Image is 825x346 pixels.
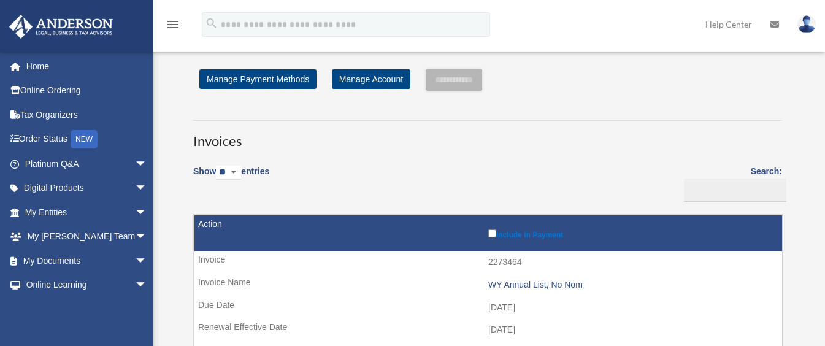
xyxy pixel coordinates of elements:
a: Home [9,54,166,79]
select: Showentries [216,166,241,180]
a: Tax Organizers [9,102,166,127]
span: arrow_drop_down [135,176,159,201]
a: Digital Productsarrow_drop_down [9,176,166,201]
span: arrow_drop_down [135,225,159,250]
a: Platinum Q&Aarrow_drop_down [9,152,166,176]
a: My [PERSON_NAME] Teamarrow_drop_down [9,225,166,249]
a: Online Ordering [9,79,166,103]
a: Manage Payment Methods [199,69,317,89]
span: arrow_drop_down [135,248,159,274]
span: arrow_drop_down [135,152,159,177]
img: User Pic [797,15,816,33]
a: menu [166,21,180,32]
label: Show entries [193,164,269,192]
label: Search: [680,164,782,202]
td: 2273464 [194,251,782,274]
a: My Entitiesarrow_drop_down [9,200,166,225]
h3: Invoices [193,120,782,151]
td: [DATE] [194,296,782,320]
a: Billingarrow_drop_down [9,297,159,321]
a: My Documentsarrow_drop_down [9,248,166,273]
i: menu [166,17,180,32]
a: Online Learningarrow_drop_down [9,273,166,298]
i: search [205,17,218,30]
img: Anderson Advisors Platinum Portal [6,15,117,39]
div: WY Annual List, No Nom [488,280,776,290]
input: Search: [684,179,786,202]
span: arrow_drop_down [135,200,159,225]
div: NEW [71,130,98,148]
input: Include in Payment [488,229,496,237]
label: Include in Payment [488,227,776,239]
span: arrow_drop_down [135,297,159,322]
span: arrow_drop_down [135,273,159,298]
a: Order StatusNEW [9,127,166,152]
a: Manage Account [332,69,410,89]
td: [DATE] [194,318,782,342]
